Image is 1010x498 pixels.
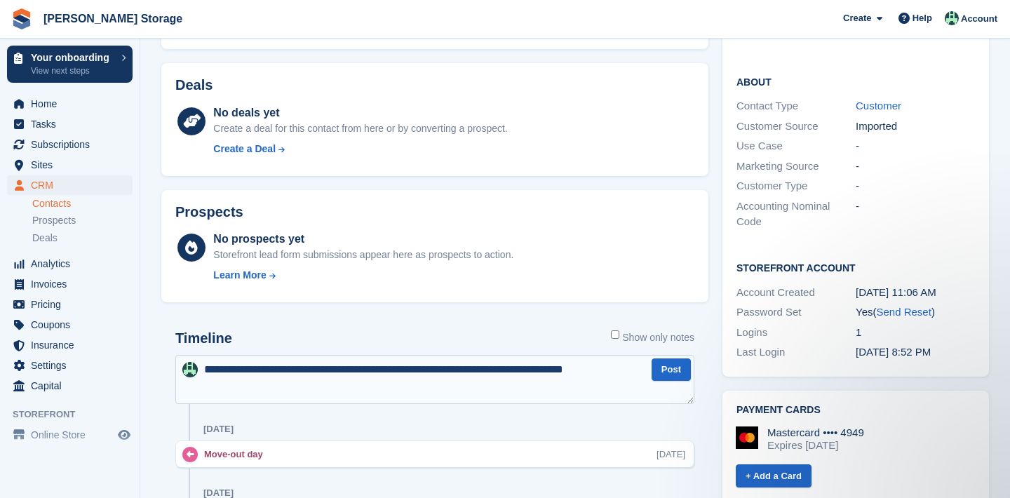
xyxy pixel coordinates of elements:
[767,426,864,439] div: Mastercard •••• 4949
[31,356,115,375] span: Settings
[31,175,115,195] span: CRM
[856,138,975,154] div: -
[116,426,133,443] a: Preview store
[31,65,114,77] p: View next steps
[736,260,975,274] h2: Storefront Account
[736,285,856,301] div: Account Created
[7,376,133,396] a: menu
[736,74,975,88] h2: About
[736,119,856,135] div: Customer Source
[7,295,133,314] a: menu
[13,408,140,422] span: Storefront
[7,254,133,274] a: menu
[767,439,864,452] div: Expires [DATE]
[945,11,959,25] img: Nicholas Pain
[7,335,133,355] a: menu
[736,325,856,341] div: Logins
[843,11,871,25] span: Create
[856,100,901,112] a: Customer
[31,114,115,134] span: Tasks
[213,121,507,136] div: Create a deal for this contact from here or by converting a prospect.
[7,114,133,134] a: menu
[31,94,115,114] span: Home
[213,268,266,283] div: Learn More
[736,464,812,487] a: + Add a Card
[736,426,758,449] img: Mastercard Logo
[182,362,198,377] img: Nicholas Pain
[7,46,133,83] a: Your onboarding View next steps
[31,376,115,396] span: Capital
[856,346,931,358] time: 2025-10-01 19:52:52 UTC
[175,330,232,346] h2: Timeline
[736,304,856,321] div: Password Set
[7,315,133,335] a: menu
[656,447,685,461] div: [DATE]
[856,159,975,175] div: -
[856,178,975,194] div: -
[213,248,513,262] div: Storefront lead form submissions appear here as prospects to action.
[31,53,114,62] p: Your onboarding
[213,142,276,156] div: Create a Deal
[213,142,507,156] a: Create a Deal
[203,424,234,435] div: [DATE]
[213,231,513,248] div: No prospects yet
[32,213,133,228] a: Prospects
[32,214,76,227] span: Prospects
[961,12,997,26] span: Account
[876,306,931,318] a: Send Reset
[736,344,856,361] div: Last Login
[31,135,115,154] span: Subscriptions
[213,105,507,121] div: No deals yet
[736,178,856,194] div: Customer Type
[7,155,133,175] a: menu
[736,198,856,230] div: Accounting Nominal Code
[856,325,975,341] div: 1
[736,405,975,416] h2: Payment cards
[856,119,975,135] div: Imported
[913,11,932,25] span: Help
[873,306,934,318] span: ( )
[213,268,513,283] a: Learn More
[32,197,133,210] a: Contacts
[31,315,115,335] span: Coupons
[31,274,115,294] span: Invoices
[175,77,213,93] h2: Deals
[31,425,115,445] span: Online Store
[856,198,975,230] div: -
[31,254,115,274] span: Analytics
[7,274,133,294] a: menu
[204,447,270,461] div: Move-out day
[7,356,133,375] a: menu
[32,231,58,245] span: Deals
[736,98,856,114] div: Contact Type
[7,175,133,195] a: menu
[7,425,133,445] a: menu
[856,304,975,321] div: Yes
[736,159,856,175] div: Marketing Source
[175,204,243,220] h2: Prospects
[38,7,188,30] a: [PERSON_NAME] Storage
[7,94,133,114] a: menu
[611,330,694,345] label: Show only notes
[611,330,619,339] input: Show only notes
[736,138,856,154] div: Use Case
[31,155,115,175] span: Sites
[32,231,133,245] a: Deals
[11,8,32,29] img: stora-icon-8386f47178a22dfd0bd8f6a31ec36ba5ce8667c1dd55bd0f319d3a0aa187defe.svg
[31,295,115,314] span: Pricing
[856,285,975,301] div: [DATE] 11:06 AM
[31,335,115,355] span: Insurance
[652,358,691,382] button: Post
[7,135,133,154] a: menu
